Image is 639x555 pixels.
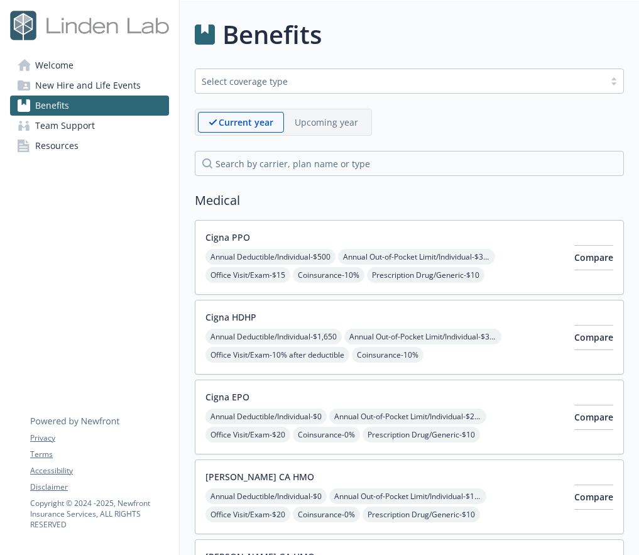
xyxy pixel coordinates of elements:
button: Compare [574,325,613,350]
a: New Hire and Life Events [10,75,169,96]
span: Compare [574,331,613,343]
span: Office Visit/Exam - $15 [205,267,290,283]
span: Office Visit/Exam - 10% after deductible [205,347,349,363]
span: Annual Out-of-Pocket Limit/Individual - $3,000 [338,249,495,265]
span: Prescription Drug/Generic - $10 [363,507,480,522]
span: Annual Deductible/Individual - $1,650 [205,329,342,344]
span: Benefits [35,96,69,116]
span: New Hire and Life Events [35,75,141,96]
span: Compare [574,491,613,503]
a: Terms [30,449,168,460]
button: Cigna HDHP [205,310,256,324]
input: search by carrier, plan name or type [195,151,624,176]
a: Privacy [30,432,168,444]
span: Annual Deductible/Individual - $500 [205,249,336,265]
a: Accessibility [30,465,168,476]
button: Compare [574,245,613,270]
span: Annual Out-of-Pocket Limit/Individual - $3,500 [344,329,501,344]
a: Benefits [10,96,169,116]
p: Copyright © 2024 - 2025 , Newfront Insurance Services, ALL RIGHTS RESERVED [30,498,168,530]
span: Prescription Drug/Generic - $10 [363,427,480,442]
button: Cigna EPO [205,390,249,404]
p: Current year [219,116,273,129]
span: Office Visit/Exam - $20 [205,427,290,442]
span: Annual Deductible/Individual - $0 [205,409,327,424]
h2: Medical [195,191,624,210]
span: Coinsurance - 0% [293,507,360,522]
a: Disclaimer [30,481,168,493]
a: Resources [10,136,169,156]
button: Compare [574,485,613,510]
span: Annual Out-of-Pocket Limit/Individual - $2,000 [329,409,486,424]
span: Compare [574,411,613,423]
span: Coinsurance - 0% [293,427,360,442]
p: Upcoming year [295,116,358,129]
button: Compare [574,405,613,430]
span: Annual Deductible/Individual - $0 [205,488,327,504]
span: Office Visit/Exam - $20 [205,507,290,522]
h1: Benefits [222,16,322,53]
span: Annual Out-of-Pocket Limit/Individual - $1,500 [329,488,486,504]
button: Cigna PPO [205,231,250,244]
span: Coinsurance - 10% [352,347,423,363]
span: Team Support [35,116,95,136]
span: Coinsurance - 10% [293,267,364,283]
span: Compare [574,251,613,263]
a: Welcome [10,55,169,75]
span: Prescription Drug/Generic - $10 [367,267,484,283]
span: Resources [35,136,79,156]
span: Welcome [35,55,74,75]
a: Team Support [10,116,169,136]
div: Select coverage type [202,75,598,88]
button: [PERSON_NAME] CA HMO [205,470,314,483]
